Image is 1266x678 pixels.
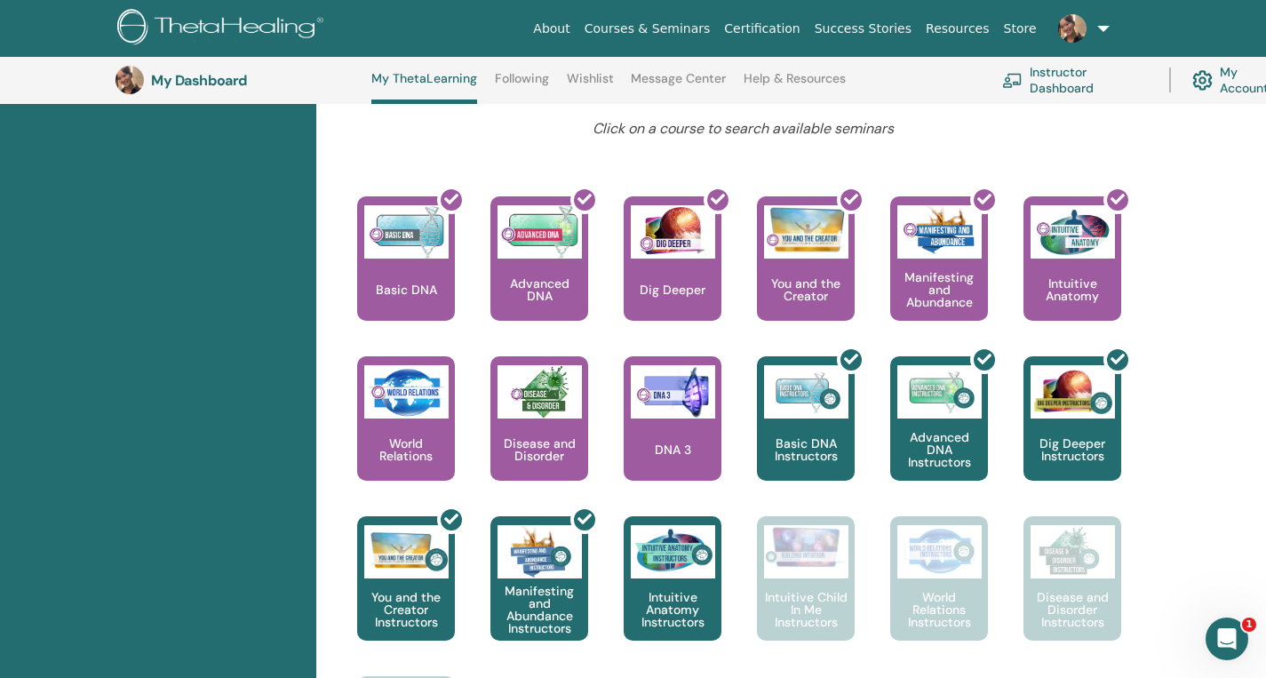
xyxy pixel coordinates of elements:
[897,205,982,259] img: Manifesting and Abundance
[371,71,477,104] a: My ThetaLearning
[1023,196,1121,356] a: Intuitive Anatomy Intuitive Anatomy
[117,9,330,49] img: logo.png
[1031,205,1115,259] img: Intuitive Anatomy
[757,196,855,356] a: You and the Creator You and the Creator
[1023,277,1121,302] p: Intuitive Anatomy
[498,365,582,419] img: Disease and Disorder
[890,431,988,468] p: Advanced DNA Instructors
[757,277,855,302] p: You and the Creator
[495,71,549,100] a: Following
[1023,356,1121,516] a: Dig Deeper Instructors Dig Deeper Instructors
[757,437,855,462] p: Basic DNA Instructors
[1031,525,1115,578] img: Disease and Disorder Instructors
[624,196,721,356] a: Dig Deeper Dig Deeper
[764,205,848,254] img: You and the Creator
[648,443,698,456] p: DNA 3
[490,585,588,634] p: Manifesting and Abundance Instructors
[498,205,582,259] img: Advanced DNA
[890,196,988,356] a: Manifesting and Abundance Manifesting and Abundance
[631,525,715,578] img: Intuitive Anatomy Instructors
[633,283,713,296] p: Dig Deeper
[808,12,919,45] a: Success Stories
[624,356,721,516] a: DNA 3 DNA 3
[631,365,715,419] img: DNA 3
[757,356,855,516] a: Basic DNA Instructors Basic DNA Instructors
[717,12,807,45] a: Certification
[1206,618,1248,660] iframe: Intercom live chat
[364,205,449,259] img: Basic DNA
[997,12,1044,45] a: Store
[498,525,582,578] img: Manifesting and Abundance Instructors
[624,591,721,628] p: Intuitive Anatomy Instructors
[577,12,718,45] a: Courses & Seminars
[364,365,449,419] img: World Relations
[490,437,588,462] p: Disease and Disorder
[757,516,855,676] a: Intuitive Child In Me Instructors Intuitive Child In Me Instructors
[631,205,715,259] img: Dig Deeper
[151,72,329,89] h3: My Dashboard
[567,71,614,100] a: Wishlist
[744,71,846,100] a: Help & Resources
[115,66,144,94] img: default.jpg
[1192,66,1213,95] img: cog.svg
[1023,516,1121,676] a: Disease and Disorder Instructors Disease and Disorder Instructors
[526,12,577,45] a: About
[1242,618,1256,632] span: 1
[357,196,455,356] a: Basic DNA Basic DNA
[631,71,726,100] a: Message Center
[624,516,721,676] a: Intuitive Anatomy Instructors Intuitive Anatomy Instructors
[890,271,988,308] p: Manifesting and Abundance
[357,437,455,462] p: World Relations
[757,591,855,628] p: Intuitive Child In Me Instructors
[890,591,988,628] p: World Relations Instructors
[1023,591,1121,628] p: Disease and Disorder Instructors
[1023,437,1121,462] p: Dig Deeper Instructors
[919,12,997,45] a: Resources
[1058,14,1087,43] img: default.jpg
[897,365,982,419] img: Advanced DNA Instructors
[490,277,588,302] p: Advanced DNA
[490,356,588,516] a: Disease and Disorder Disease and Disorder
[417,118,1071,140] p: Click on a course to search available seminars
[890,356,988,516] a: Advanced DNA Instructors Advanced DNA Instructors
[1031,365,1115,419] img: Dig Deeper Instructors
[490,516,588,676] a: Manifesting and Abundance Instructors Manifesting and Abundance Instructors
[1002,60,1148,100] a: Instructor Dashboard
[357,591,455,628] p: You and the Creator Instructors
[764,525,848,569] img: Intuitive Child In Me Instructors
[764,365,848,419] img: Basic DNA Instructors
[890,516,988,676] a: World Relations Instructors World Relations Instructors
[364,525,449,578] img: You and the Creator Instructors
[1002,73,1023,88] img: chalkboard-teacher.svg
[357,516,455,676] a: You and the Creator Instructors You and the Creator Instructors
[357,356,455,516] a: World Relations World Relations
[897,525,982,578] img: World Relations Instructors
[490,196,588,356] a: Advanced DNA Advanced DNA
